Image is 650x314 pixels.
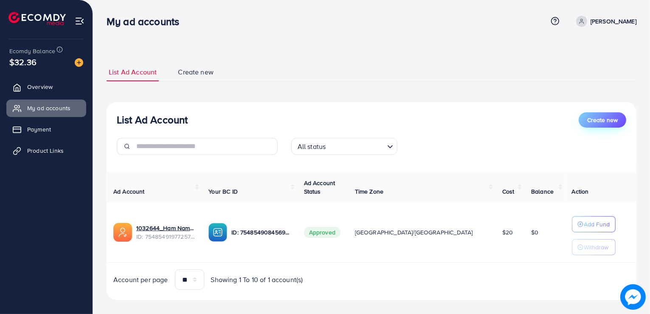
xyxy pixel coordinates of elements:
[584,242,609,252] p: Withdraw
[113,223,132,242] img: ic-ads-acc.e4c84228.svg
[231,227,290,237] p: ID: 7548549084569387024
[208,187,238,196] span: Your BC ID
[107,15,186,28] h3: My ad accounts
[6,121,86,138] a: Payment
[9,56,37,68] span: $32.36
[304,227,340,238] span: Approved
[620,284,646,310] img: image
[6,100,86,117] a: My ad accounts
[27,125,51,134] span: Payment
[136,224,195,232] a: 1032644_Ham Nam01_1757533621943
[136,224,195,241] div: <span class='underline'>1032644_Ham Nam01_1757533621943</span></br>7548549197725794305
[109,67,157,77] span: List Ad Account
[591,16,636,26] p: [PERSON_NAME]
[579,112,626,128] button: Create new
[117,114,188,126] h3: List Ad Account
[584,219,610,229] p: Add Fund
[296,140,328,153] span: All status
[208,223,227,242] img: ic-ba-acc.ded83a64.svg
[502,187,515,196] span: Cost
[572,187,589,196] span: Action
[328,139,383,153] input: Search for option
[27,104,70,112] span: My ad accounts
[502,228,513,237] span: $20
[27,146,64,155] span: Product Links
[178,67,214,77] span: Create new
[113,275,168,285] span: Account per page
[304,179,335,196] span: Ad Account Status
[8,12,66,25] img: logo
[6,78,86,95] a: Overview
[6,142,86,159] a: Product Links
[75,16,84,26] img: menu
[355,228,473,237] span: [GEOGRAPHIC_DATA]/[GEOGRAPHIC_DATA]
[572,239,616,255] button: Withdraw
[573,16,636,27] a: [PERSON_NAME]
[587,116,618,124] span: Create new
[355,187,383,196] span: Time Zone
[136,232,195,241] span: ID: 7548549197725794305
[531,187,554,196] span: Balance
[75,58,83,67] img: image
[291,138,397,155] div: Search for option
[9,47,55,55] span: Ecomdy Balance
[27,83,53,91] span: Overview
[113,187,145,196] span: Ad Account
[211,275,303,285] span: Showing 1 To 10 of 1 account(s)
[572,216,616,232] button: Add Fund
[531,228,538,237] span: $0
